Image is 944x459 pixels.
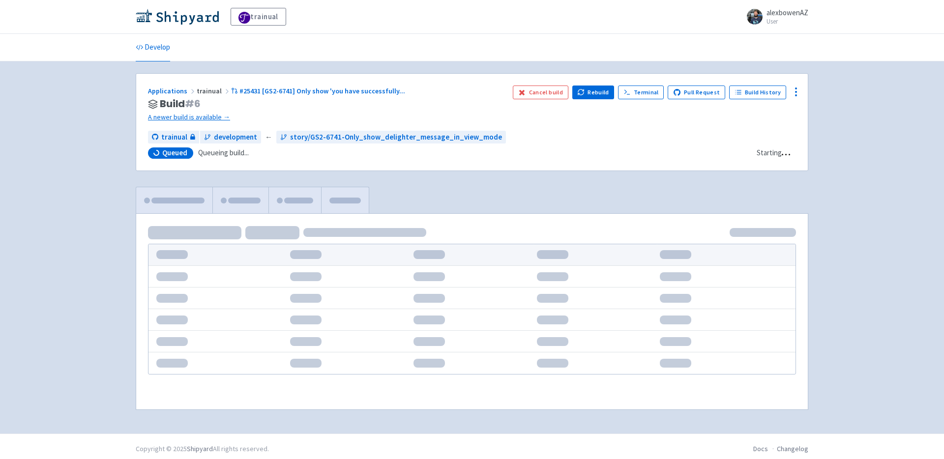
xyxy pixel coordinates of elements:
[767,8,808,17] span: alexbowenAZ
[136,9,219,25] img: Shipyard logo
[572,86,615,99] button: Rebuild
[290,132,502,143] span: story/GS2-6741-Only_show_delighter_message_in_view_mode
[161,132,187,143] span: trainual
[276,131,506,144] a: story/GS2-6741-Only_show_delighter_message_in_view_mode
[136,34,170,61] a: Develop
[198,147,249,159] span: Queueing build...
[136,444,269,454] div: Copyright © 2025 All rights reserved.
[265,132,272,143] span: ←
[148,86,197,95] a: Applications
[753,444,768,453] a: Docs
[668,86,725,99] a: Pull Request
[741,9,808,25] a: alexbowenAZ User
[513,86,568,99] button: Cancel build
[231,86,407,95] a: #25431 [GS2-6741] Only show 'you have successfully...
[757,147,782,159] div: Starting
[239,86,405,95] span: #25431 [GS2-6741] Only show 'you have successfully ...
[767,18,808,25] small: User
[148,131,199,144] a: trainual
[197,86,231,95] span: trainual
[214,132,257,143] span: development
[187,444,213,453] a: Shipyard
[160,98,201,110] span: Build
[185,97,201,111] span: # 6
[231,8,286,26] a: trainual
[148,112,505,123] a: A newer build is available →
[618,86,664,99] a: Terminal
[200,131,261,144] a: development
[777,444,808,453] a: Changelog
[729,86,786,99] a: Build History
[162,148,187,158] span: Queued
